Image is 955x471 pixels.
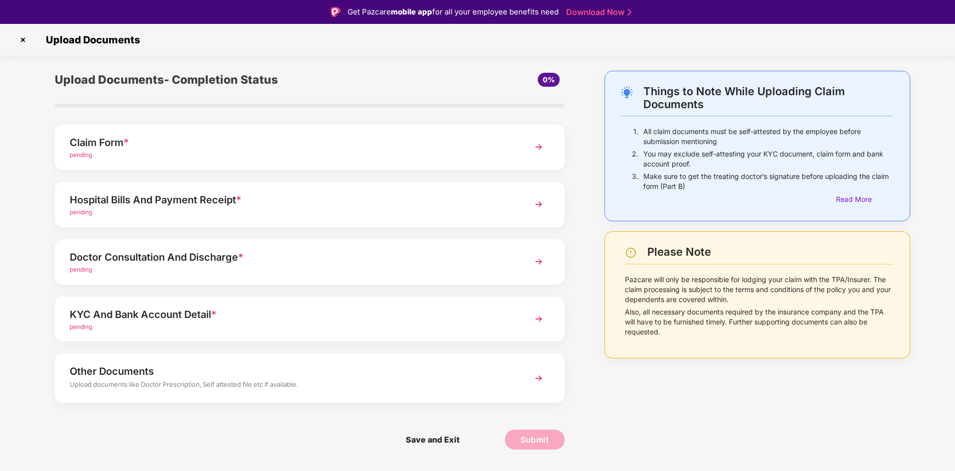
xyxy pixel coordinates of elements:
span: pending [70,266,92,273]
img: svg+xml;base64,PHN2ZyBpZD0iTmV4dCIgeG1sbnM9Imh0dHA6Ly93d3cudzMub3JnLzIwMDAvc3ZnIiB3aWR0aD0iMzYiIG... [530,310,548,328]
a: Download Now [566,7,628,17]
img: svg+xml;base64,PHN2ZyBpZD0iTmV4dCIgeG1sbnM9Imh0dHA6Ly93d3cudzMub3JnLzIwMDAvc3ZnIiB3aWR0aD0iMzYiIG... [530,369,548,387]
img: svg+xml;base64,PHN2ZyB4bWxucz0iaHR0cDovL3d3dy53My5vcmcvMjAwMC9zdmciIHdpZHRoPSIyNC4wOTMiIGhlaWdodD... [621,86,633,98]
span: Save and Exit [396,430,470,450]
img: svg+xml;base64,PHN2ZyBpZD0iQ3Jvc3MtMzJ4MzIiIHhtbG5zPSJodHRwOi8vd3d3LnczLm9yZy8yMDAwL3N2ZyIgd2lkdG... [15,32,31,48]
div: Upload documents like Doctor Prescription, Self attested file etc if available. [70,379,509,392]
span: pending [70,208,92,216]
p: 3. [632,171,638,191]
img: svg+xml;base64,PHN2ZyBpZD0iV2FybmluZ18tXzI0eDI0IiBkYXRhLW5hbWU9Ildhcm5pbmcgLSAyNHgyNCIgeG1sbnM9Im... [625,247,637,259]
img: svg+xml;base64,PHN2ZyBpZD0iTmV4dCIgeG1sbnM9Imh0dHA6Ly93d3cudzMub3JnLzIwMDAvc3ZnIiB3aWR0aD0iMzYiIG... [530,253,548,271]
img: svg+xml;base64,PHN2ZyBpZD0iTmV4dCIgeG1sbnM9Imh0dHA6Ly93d3cudzMub3JnLzIwMDAvc3ZnIiB3aWR0aD0iMzYiIG... [530,195,548,213]
div: Doctor Consultation And Discharge [70,249,509,265]
div: Please Note [647,245,893,259]
p: Make sure to get the treating doctor’s signature before uploading the claim form (Part B) [643,171,893,191]
span: 0% [543,75,555,84]
img: Stroke [627,7,631,17]
p: All claim documents must be self-attested by the employee before submission mentioning [643,127,893,147]
p: 1. [633,127,638,147]
button: Submit [505,430,565,450]
div: Read More [836,194,893,205]
div: Claim Form [70,135,509,151]
div: Hospital Bills And Payment Receipt [70,192,509,208]
p: You may exclude self-attesting your KYC document, claim form and bank account proof. [643,149,893,169]
span: pending [70,323,92,330]
div: Get Pazcare for all your employee benefits need [348,6,559,18]
div: KYC And Bank Account Detail [70,307,509,322]
span: pending [70,151,92,158]
p: Also, all necessary documents required by the insurance company and the TPA will have to be furni... [625,307,893,337]
strong: mobile app [391,7,432,16]
div: Things to Note While Uploading Claim Documents [643,85,893,111]
div: Upload Documents- Completion Status [55,71,395,89]
img: Logo [331,7,341,17]
p: 2. [632,149,638,169]
p: Pazcare will only be responsible for lodging your claim with the TPA/Insurer. The claim processin... [625,275,893,305]
img: svg+xml;base64,PHN2ZyBpZD0iTmV4dCIgeG1sbnM9Imh0dHA6Ly93d3cudzMub3JnLzIwMDAvc3ZnIiB3aWR0aD0iMzYiIG... [530,138,548,156]
div: Other Documents [70,363,509,379]
span: Upload Documents [36,34,145,46]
